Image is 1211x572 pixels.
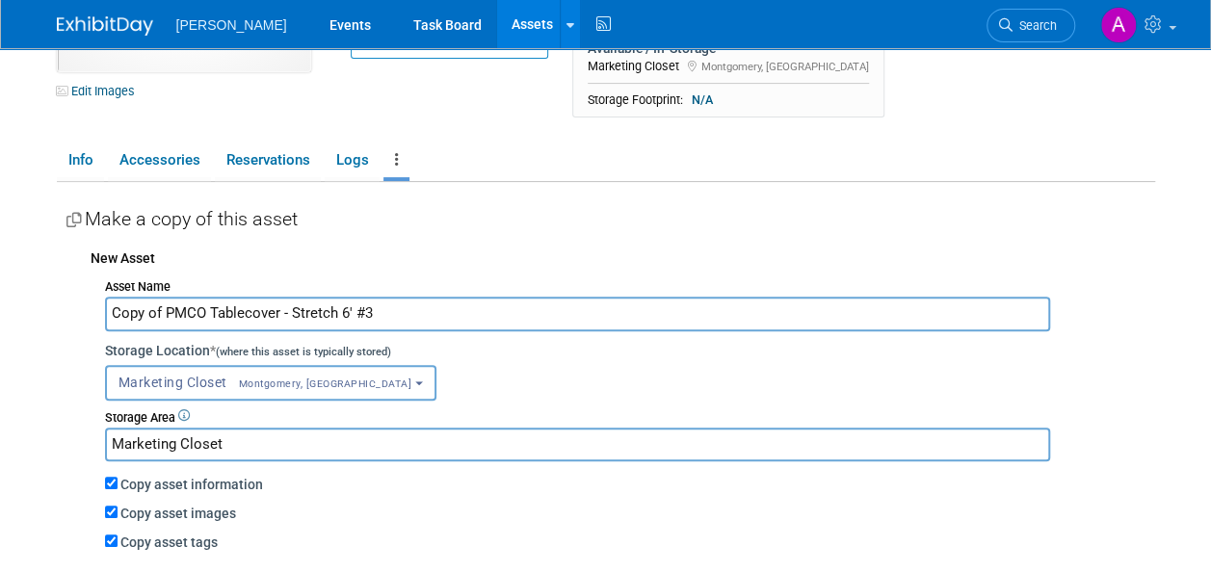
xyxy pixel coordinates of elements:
a: Logs [325,143,380,177]
a: Reservations [215,143,321,177]
span: Marketing Closet [118,375,412,390]
div: Storage Area [105,403,1155,428]
div: New Asset [91,239,1155,273]
span: Marketing Closet [588,59,679,73]
label: Copy asset tags [120,534,218,550]
img: Amber Vincent [1100,7,1137,43]
a: Accessories [108,143,211,177]
label: Copy asset information [120,477,263,492]
span: Search [1013,18,1057,33]
a: Info [57,143,104,177]
div: Storage Footprint: [588,91,869,109]
div: Make a copy of this asset [66,201,1155,239]
label: Storage Location [105,341,391,360]
span: (where this asset is typically stored) [216,346,391,358]
span: Montgomery, [GEOGRAPHIC_DATA] [701,60,869,73]
span: [PERSON_NAME] [176,17,287,33]
a: Edit Images [57,79,143,103]
div: Asset Name [105,273,1155,297]
img: ExhibitDay [57,16,153,36]
label: Copy asset images [120,506,236,521]
a: Search [987,9,1075,42]
span: N/A [686,91,719,109]
span: Montgomery, [GEOGRAPHIC_DATA] [227,377,412,390]
button: Marketing ClosetMontgomery, [GEOGRAPHIC_DATA] [105,365,436,401]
